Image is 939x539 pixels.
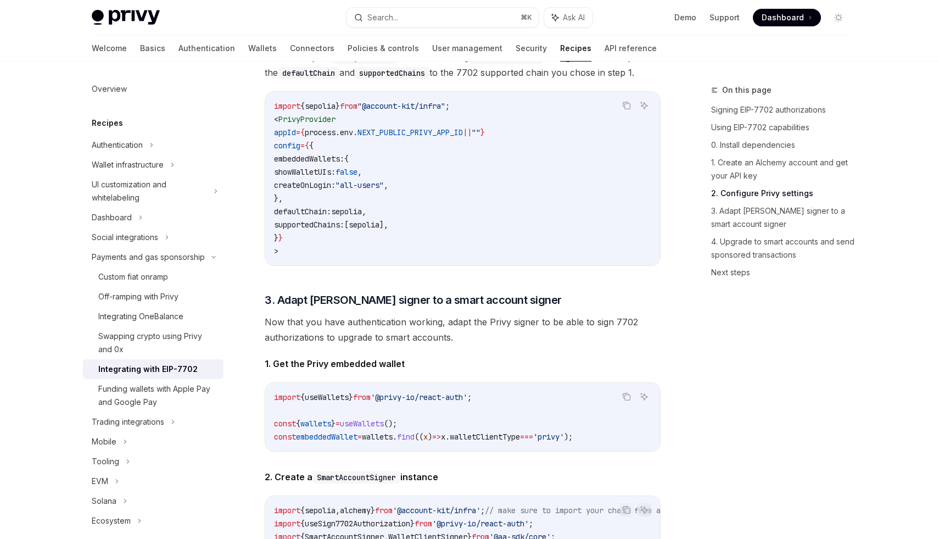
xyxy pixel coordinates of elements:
[753,9,821,26] a: Dashboard
[336,167,357,177] span: false
[296,432,357,442] span: embeddedWallet
[92,435,116,448] div: Mobile
[305,505,336,515] span: sepolia
[367,11,398,24] div: Search...
[711,202,856,233] a: 3. Adapt [PERSON_NAME] signer to a smart account signer
[410,519,415,529] span: }
[560,35,591,62] a: Recipes
[533,432,564,442] span: 'privy'
[83,359,223,379] a: Integrating with EIP-7702
[344,220,349,230] span: [
[336,505,340,515] span: ,
[428,432,432,442] span: )
[362,432,393,442] span: wallets
[467,392,472,402] span: ;
[83,326,223,359] a: Swapping crypto using Privy and 0x
[305,101,336,111] span: sepolia
[722,84,772,97] span: On this page
[375,505,393,515] span: from
[98,363,198,376] div: Integrating with EIP-7702
[336,127,340,137] span: .
[564,432,573,442] span: );
[300,505,305,515] span: {
[485,505,748,515] span: // make sure to import your chain from account-kit, not viem
[305,519,410,529] span: useSign7702Authorization
[92,211,132,224] div: Dashboard
[300,519,305,529] span: {
[331,207,362,216] span: sepolia
[441,432,445,442] span: x
[357,127,463,137] span: NEXT_PUBLIC_PRIVY_APP_ID
[265,314,661,345] span: Now that you have authentication working, adapt the Privy signer to be able to sign 7702 authoriz...
[520,432,533,442] span: ===
[340,101,357,111] span: from
[516,35,547,62] a: Security
[472,127,480,137] span: ""
[393,505,480,515] span: '@account-kit/infra'
[711,154,856,185] a: 1. Create an Alchemy account and get your API key
[274,114,278,124] span: <
[83,379,223,412] a: Funding wallets with Apple Pay and Google Pay
[711,185,856,202] a: 2. Configure Privy settings
[300,392,305,402] span: {
[140,35,165,62] a: Basics
[348,35,419,62] a: Policies & controls
[178,35,235,62] a: Authentication
[300,101,305,111] span: {
[432,35,502,62] a: User management
[353,392,371,402] span: from
[274,207,331,216] span: defaultChain:
[762,12,804,23] span: Dashboard
[450,432,520,442] span: walletClientType
[674,12,696,23] a: Demo
[336,180,384,190] span: "all-users"
[92,10,160,25] img: light logo
[274,101,300,111] span: import
[397,432,415,442] span: find
[92,35,127,62] a: Welcome
[274,154,344,164] span: embeddedWallets:
[336,419,340,429] span: =
[353,127,357,137] span: .
[274,419,296,429] span: const
[384,180,388,190] span: ,
[83,287,223,307] a: Off-ramping with Privy
[274,167,336,177] span: showWalletUIs:
[830,9,847,26] button: Toggle dark mode
[305,127,336,137] span: process
[340,505,371,515] span: alchemy
[393,432,397,442] span: .
[362,207,366,216] span: ,
[379,220,388,230] span: ],
[274,519,300,529] span: import
[331,419,336,429] span: }
[305,141,309,151] span: {
[711,136,856,154] a: 0. Install dependencies
[92,158,164,171] div: Wallet infrastructure
[371,392,467,402] span: '@privy-io/react-auth'
[92,178,207,204] div: UI customization and whitelabeling
[432,519,529,529] span: '@privy-io/react-auth'
[355,67,429,79] code: supportedChains
[278,114,336,124] span: PrivyProvider
[92,475,108,488] div: EVM
[415,432,423,442] span: ((
[312,471,400,484] code: SmartAccountSigner
[605,35,657,62] a: API reference
[265,292,562,308] span: 3. Adapt [PERSON_NAME] signer to a smart account signer
[98,270,168,284] div: Custom fiat onramp
[619,390,634,404] button: Copy the contents from the code block
[92,138,143,152] div: Authentication
[274,127,296,137] span: appId
[480,505,485,515] span: ;
[432,432,441,442] span: =>
[349,392,353,402] span: }
[274,233,278,243] span: }
[445,101,450,111] span: ;
[278,67,339,79] code: defaultChain
[336,101,340,111] span: }
[278,233,283,243] span: }
[83,267,223,287] a: Custom fiat onramp
[98,310,183,323] div: Integrating OneBalance
[83,307,223,326] a: Integrating OneBalance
